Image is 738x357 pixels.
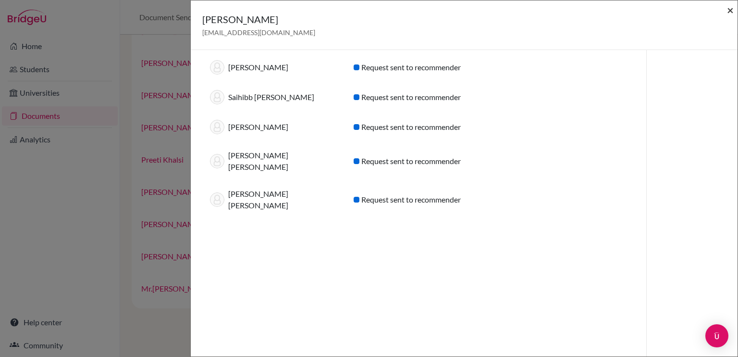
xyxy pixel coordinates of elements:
span: [EMAIL_ADDRESS][DOMAIN_NAME] [202,28,315,37]
div: [PERSON_NAME] [PERSON_NAME] [203,188,346,211]
span: × [727,3,734,17]
div: Request sent to recommender [346,62,490,73]
div: [PERSON_NAME] [203,120,346,134]
div: Request sent to recommender [346,121,490,133]
h5: [PERSON_NAME] [202,12,315,26]
div: Request sent to recommender [346,155,490,167]
div: Request sent to recommender [346,91,490,103]
button: Close [727,4,734,16]
div: Open Intercom Messenger [705,324,728,347]
img: thumb_default-9baad8e6c595f6d87dbccf3bc005204999cb094ff98a76d4c88bb8097aa52fd3.png [210,60,224,75]
img: thumb_default-9baad8e6c595f6d87dbccf3bc005204999cb094ff98a76d4c88bb8097aa52fd3.png [210,154,224,168]
div: Request sent to recommender [346,194,490,205]
img: thumb_default-9baad8e6c595f6d87dbccf3bc005204999cb094ff98a76d4c88bb8097aa52fd3.png [210,120,224,134]
img: thumb_default-9baad8e6c595f6d87dbccf3bc005204999cb094ff98a76d4c88bb8097aa52fd3.png [210,192,224,207]
img: thumb_default-9baad8e6c595f6d87dbccf3bc005204999cb094ff98a76d4c88bb8097aa52fd3.png [210,90,224,104]
div: [PERSON_NAME] [203,60,346,75]
div: [PERSON_NAME] [PERSON_NAME] [203,150,346,173]
div: Saihibb [PERSON_NAME] [203,90,346,104]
